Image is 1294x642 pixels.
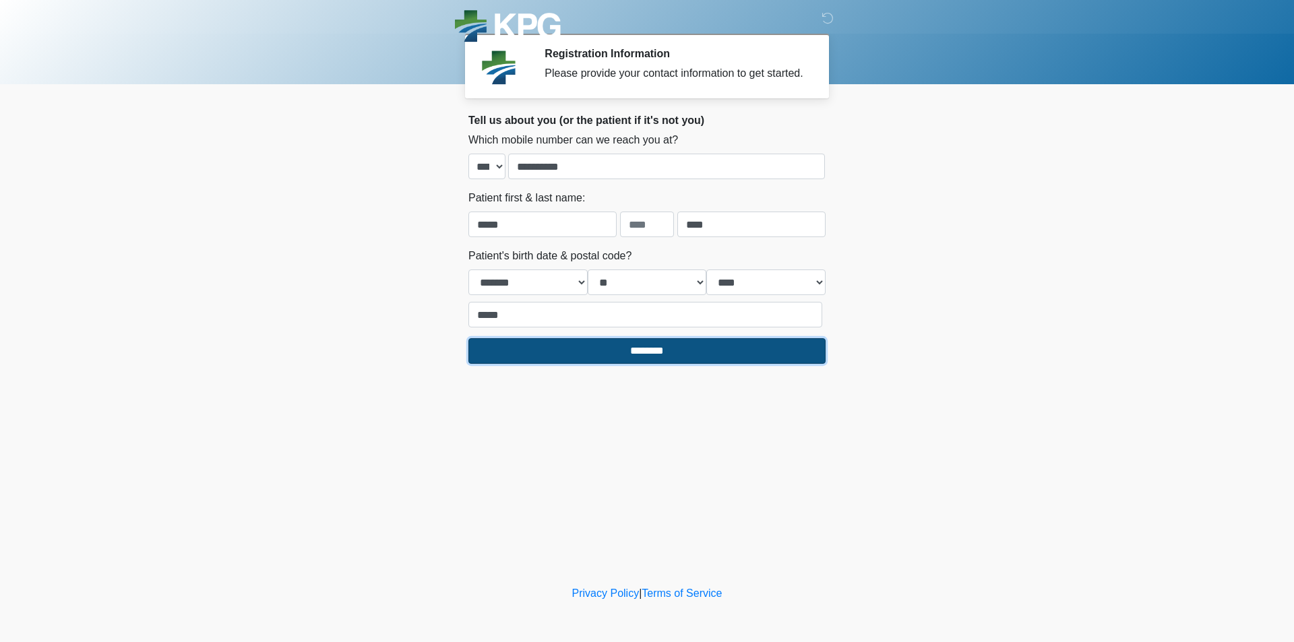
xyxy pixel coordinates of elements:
div: Please provide your contact information to get started. [545,65,805,82]
label: Which mobile number can we reach you at? [468,132,678,148]
img: KPG Healthcare Logo [455,10,561,46]
img: Agent Avatar [479,47,519,88]
label: Patient's birth date & postal code? [468,248,631,264]
h2: Tell us about you (or the patient if it's not you) [468,114,826,127]
a: | [639,587,642,599]
a: Privacy Policy [572,587,640,599]
a: Terms of Service [642,587,722,599]
label: Patient first & last name: [468,190,585,206]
